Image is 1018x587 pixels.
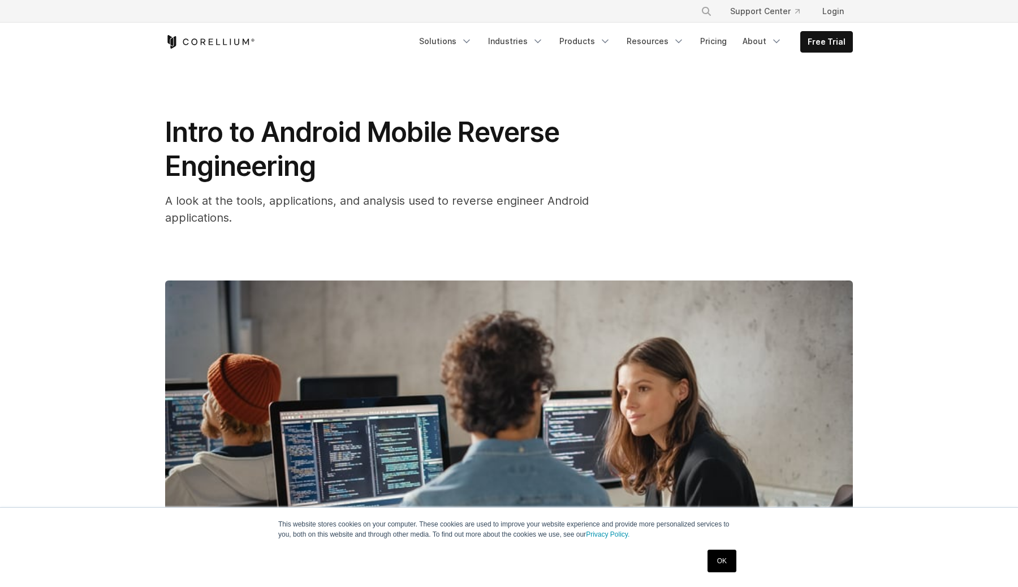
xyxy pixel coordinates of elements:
p: This website stores cookies on your computer. These cookies are used to improve your website expe... [278,519,740,539]
a: About [736,31,789,51]
a: OK [708,550,736,572]
a: Products [553,31,618,51]
a: Resources [620,31,691,51]
span: A look at the tools, applications, and analysis used to reverse engineer Android applications. [165,194,589,225]
div: Navigation Menu [687,1,853,21]
a: Pricing [693,31,734,51]
a: Support Center [721,1,809,21]
div: Navigation Menu [412,31,853,53]
button: Search [696,1,717,21]
a: Industries [481,31,550,51]
a: Free Trial [801,32,852,52]
a: Login [813,1,853,21]
span: Intro to Android Mobile Reverse Engineering [165,115,559,183]
a: Corellium Home [165,35,255,49]
a: Solutions [412,31,479,51]
a: Privacy Policy. [586,530,629,538]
